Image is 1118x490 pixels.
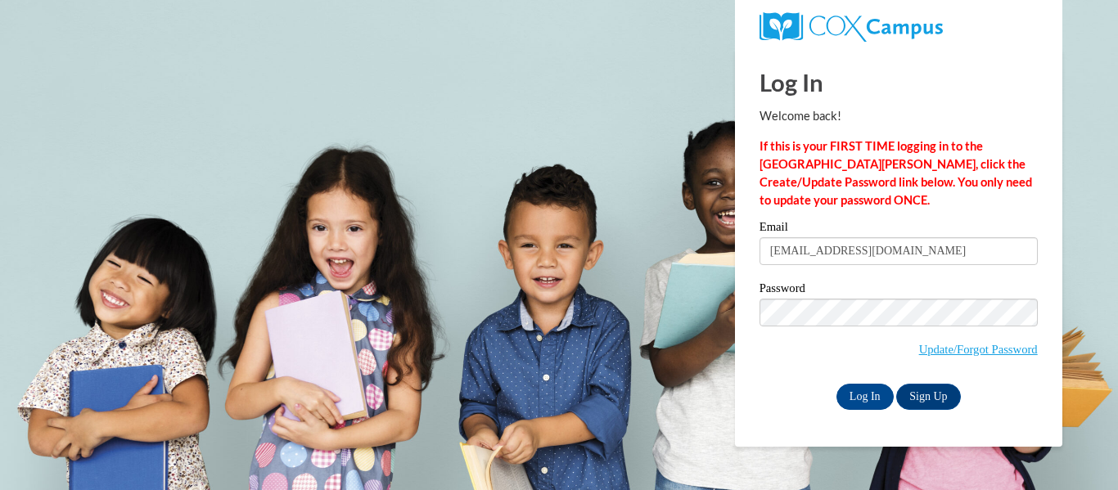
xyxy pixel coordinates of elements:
[760,139,1032,207] strong: If this is your FIRST TIME logging in to the [GEOGRAPHIC_DATA][PERSON_NAME], click the Create/Upd...
[836,384,894,410] input: Log In
[760,282,1038,299] label: Password
[760,12,943,42] img: COX Campus
[760,221,1038,237] label: Email
[760,65,1038,99] h1: Log In
[760,107,1038,125] p: Welcome back!
[760,12,1038,42] a: COX Campus
[896,384,960,410] a: Sign Up
[919,343,1038,356] a: Update/Forgot Password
